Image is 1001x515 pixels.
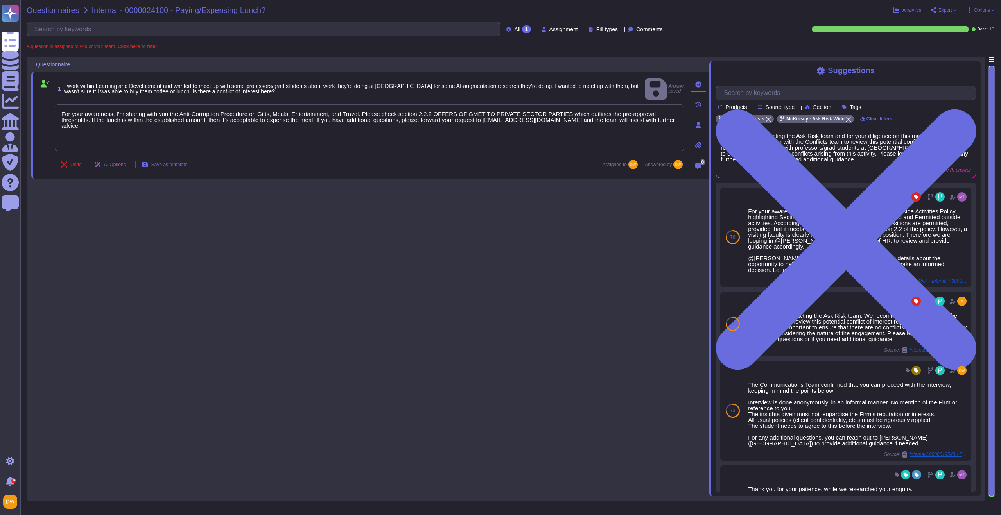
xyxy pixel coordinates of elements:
span: Source: [884,451,968,458]
span: Fill types [596,27,618,32]
img: user [628,160,638,169]
span: 1 [55,86,61,91]
span: 73 [730,408,735,413]
input: Search by keywords [31,22,500,36]
span: 1 / 1 [989,27,995,31]
span: Options [974,8,990,13]
span: Save as template [151,162,188,167]
div: 9+ [11,478,16,483]
span: I work within Learning and Development and wanted to meet up with some professors/grad students a... [64,83,639,95]
span: AI Options [104,162,126,167]
span: Questionnaire [36,62,70,67]
textarea: For your awareness, I’m sharing with you the Anti-Corruption Procedure on Gifts, Meals, Entertain... [55,104,684,151]
span: 76 [730,235,735,240]
span: Answer saved [645,77,684,101]
img: user [957,192,967,202]
span: Done: [977,27,988,31]
button: user [2,493,23,510]
span: Internal - 0000024100 - Paying/Expensing Lunch? [92,6,266,14]
span: Answered by [645,162,672,167]
input: Search by keywords [720,86,976,100]
button: Save as template [136,157,194,172]
img: user [957,297,967,306]
b: Click here to filter [116,44,157,49]
span: Export [938,8,952,13]
span: Assigned to [602,160,642,169]
span: Undo [70,162,82,167]
span: A question is assigned to you or your team. [27,44,157,49]
span: Questionnaires [27,6,79,14]
div: 1 [522,25,531,33]
span: All [514,27,520,32]
span: 76 [730,322,735,326]
img: user [957,366,967,375]
span: 0 [701,159,705,165]
img: user [3,495,17,509]
button: Analytics [893,7,921,13]
img: user [673,160,683,169]
span: Internal / 0000019548 - FW: [EXT]AI in management consulting [910,452,968,457]
span: Analytics [902,8,921,13]
button: Undo [55,157,88,172]
span: Comments [636,27,663,32]
img: user [957,470,967,479]
div: The Communications Team confirmed that you can proceed with the interview, keeping in mind the po... [748,382,968,446]
span: Assignment [549,27,578,32]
